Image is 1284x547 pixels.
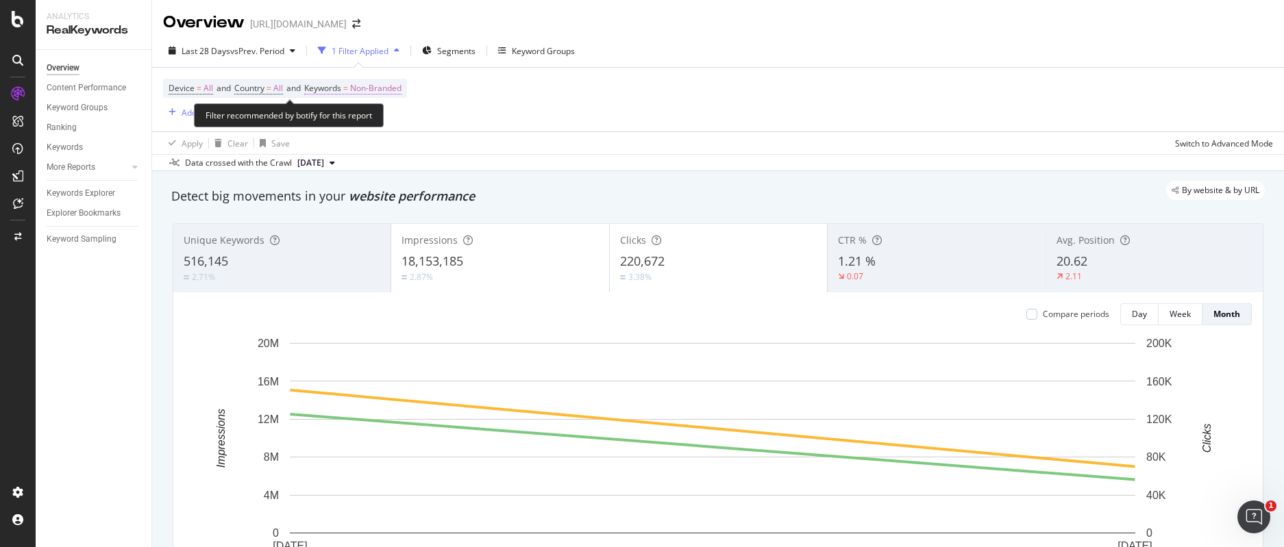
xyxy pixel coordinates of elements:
[47,232,142,246] a: Keyword Sampling
[352,19,360,29] div: arrow-right-arrow-left
[1146,414,1172,425] text: 120K
[1146,451,1166,463] text: 80K
[343,82,348,94] span: =
[1065,270,1082,282] div: 2.11
[628,271,652,283] div: 3.38%
[258,414,279,425] text: 12M
[47,206,121,220] div: Explorer Bookmarks
[273,79,283,98] span: All
[1043,308,1109,320] div: Compare periods
[838,233,867,246] span: CTR %
[47,101,142,115] a: Keyword Groups
[163,104,218,120] button: Add Filter
[1146,489,1166,501] text: 40K
[847,270,863,282] div: 0.07
[417,40,481,62] button: Segments
[402,275,407,279] img: Equal
[1057,233,1115,246] span: Avg. Position
[1146,527,1152,539] text: 0
[332,45,388,57] div: 1 Filter Applied
[47,120,77,135] div: Ranking
[1266,500,1276,511] span: 1
[184,275,189,279] img: Equal
[267,82,271,94] span: =
[185,157,292,169] div: Data crossed with the Crawl
[258,375,279,387] text: 16M
[47,120,142,135] a: Ranking
[169,82,195,94] span: Device
[182,45,230,57] span: Last 28 Days
[273,527,279,539] text: 0
[292,155,341,171] button: [DATE]
[47,61,142,75] a: Overview
[47,81,126,95] div: Content Performance
[1146,375,1172,387] text: 160K
[1170,308,1191,320] div: Week
[1057,253,1087,269] span: 20.62
[203,79,213,98] span: All
[163,132,203,154] button: Apply
[250,17,347,31] div: [URL][DOMAIN_NAME]
[410,271,433,283] div: 2.87%
[194,103,384,127] div: Filter recommended by botify for this report
[1213,308,1240,320] div: Month
[47,140,83,155] div: Keywords
[1170,132,1273,154] button: Switch to Advanced Mode
[1166,181,1265,200] div: legacy label
[47,186,142,201] a: Keywords Explorer
[47,140,142,155] a: Keywords
[402,233,458,246] span: Impressions
[47,186,115,201] div: Keywords Explorer
[620,233,646,246] span: Clicks
[286,82,301,94] span: and
[297,157,324,169] span: 2025 Aug. 1st
[402,253,463,269] span: 18,153,185
[1175,138,1273,149] div: Switch to Advanced Mode
[254,132,290,154] button: Save
[1202,303,1252,325] button: Month
[512,45,575,57] div: Keyword Groups
[1120,303,1159,325] button: Day
[1132,308,1147,320] div: Day
[1182,186,1259,194] span: By website & by URL
[217,82,231,94] span: and
[437,45,476,57] span: Segments
[312,40,405,62] button: 1 Filter Applied
[227,138,248,149] div: Clear
[47,23,140,38] div: RealKeywords
[264,489,279,501] text: 4M
[184,233,264,246] span: Unique Keywords
[47,206,142,220] a: Explorer Bookmarks
[258,338,279,349] text: 20M
[163,11,245,34] div: Overview
[47,11,140,23] div: Analytics
[182,138,203,149] div: Apply
[1159,303,1202,325] button: Week
[620,275,626,279] img: Equal
[215,409,227,468] text: Impressions
[47,160,95,175] div: More Reports
[209,132,248,154] button: Clear
[47,101,108,115] div: Keyword Groups
[620,253,665,269] span: 220,672
[234,82,264,94] span: Country
[1237,500,1270,533] iframe: Intercom live chat
[192,271,215,283] div: 2.71%
[47,160,128,175] a: More Reports
[304,82,341,94] span: Keywords
[264,451,279,463] text: 8M
[1201,424,1213,453] text: Clicks
[47,232,116,246] div: Keyword Sampling
[230,45,284,57] span: vs Prev. Period
[350,79,402,98] span: Non-Branded
[271,138,290,149] div: Save
[182,107,218,118] div: Add Filter
[197,82,201,94] span: =
[838,253,876,269] span: 1.21 %
[493,40,580,62] button: Keyword Groups
[47,81,142,95] a: Content Performance
[184,253,228,269] span: 516,145
[47,61,79,75] div: Overview
[163,40,301,62] button: Last 28 DaysvsPrev. Period
[1146,338,1172,349] text: 200K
